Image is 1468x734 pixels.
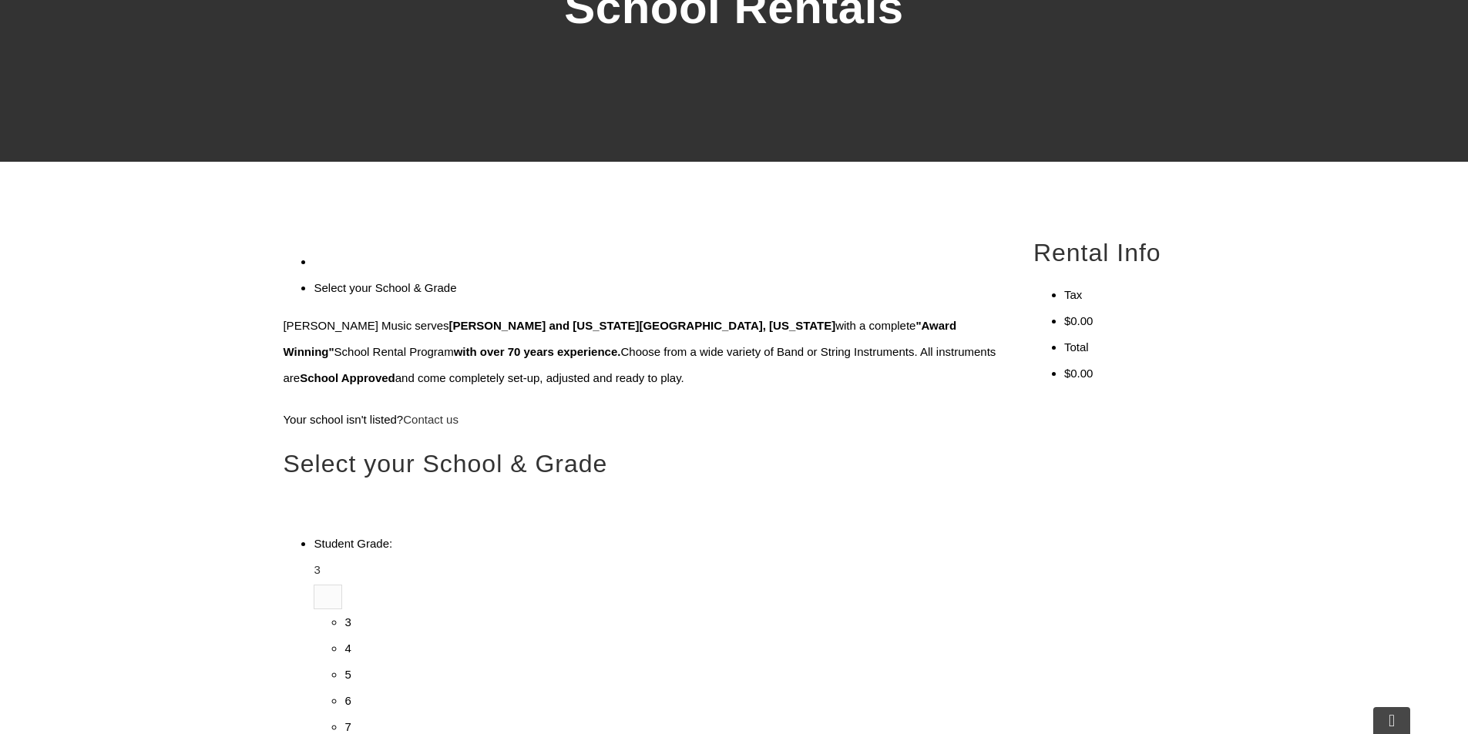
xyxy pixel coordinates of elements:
p: [PERSON_NAME] Music serves with a complete School Rental Program Choose from a wide variety of Ba... [283,313,997,391]
li: Select your School & Grade [314,275,997,301]
span: 3 [314,563,320,576]
label: Student Grade: [314,537,392,550]
strong: "Award Winning" [283,319,956,358]
p: Your school isn't listed? [283,407,997,433]
strong: School Approved [300,371,395,384]
li: Tax [1064,282,1185,308]
strong: with over 70 years experience. [454,345,621,358]
li: $0.00 [1064,360,1185,387]
h2: Select your School & Grade [283,448,997,481]
li: Total [1064,334,1185,360]
a: Contact us [403,413,459,426]
strong: [PERSON_NAME] and [US_STATE][GEOGRAPHIC_DATA], [US_STATE] [449,319,836,332]
h2: Rental Info [1033,237,1185,270]
li: $0.00 [1064,308,1185,334]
